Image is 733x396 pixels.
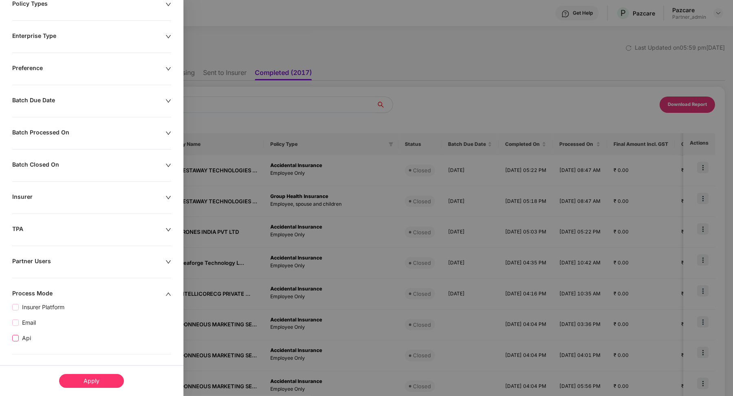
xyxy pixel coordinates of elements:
div: Partner Users [12,257,166,266]
span: Email [19,318,39,327]
span: down [166,195,171,200]
span: down [166,163,171,168]
div: Batch Closed On [12,161,166,170]
span: up [166,291,171,297]
div: Apply [59,374,124,388]
div: Batch Processed On [12,129,166,138]
span: down [166,66,171,72]
span: down [166,227,171,233]
span: Api [19,334,34,343]
span: down [166,259,171,265]
span: down [166,130,171,136]
div: TPA [12,225,166,234]
div: Process Mode [12,290,166,299]
div: Preference [12,64,166,73]
span: down [166,98,171,104]
div: Insurer [12,193,166,202]
span: down [166,2,171,7]
div: Batch Due Date [12,97,166,106]
span: down [166,34,171,40]
div: Enterprise Type [12,32,166,41]
span: Insurer Platform [19,303,68,312]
